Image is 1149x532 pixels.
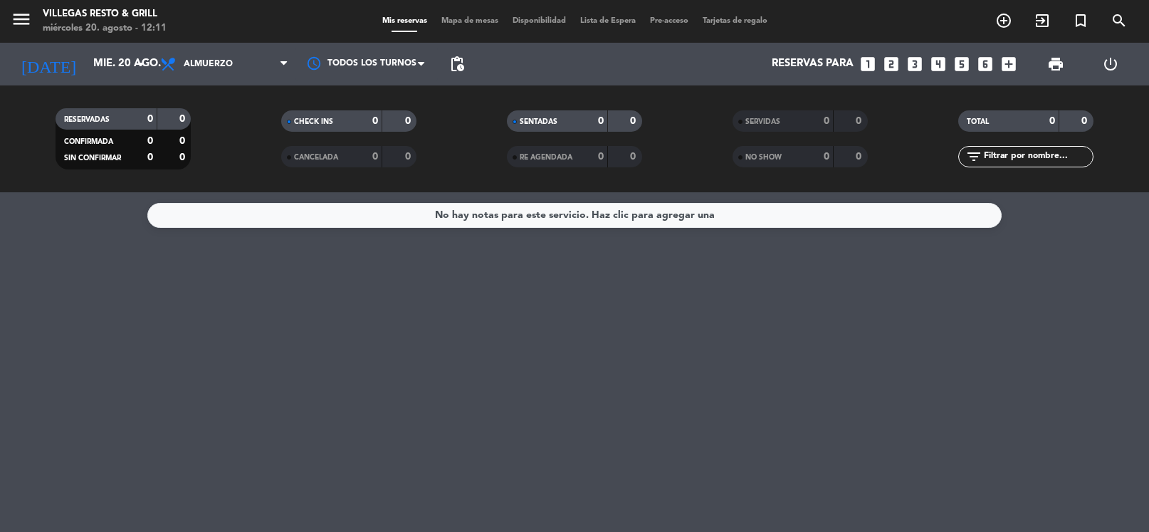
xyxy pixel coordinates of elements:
[434,17,505,25] span: Mapa de mesas
[64,138,113,145] span: CONFIRMADA
[43,7,167,21] div: Villegas Resto & Grill
[375,17,434,25] span: Mis reservas
[976,55,995,73] i: looks_6
[1072,12,1089,29] i: turned_in_not
[630,152,639,162] strong: 0
[1047,56,1064,73] span: print
[1000,55,1018,73] i: add_box
[745,118,780,125] span: SERVIDAS
[179,136,188,146] strong: 0
[1049,116,1055,126] strong: 0
[147,152,153,162] strong: 0
[435,207,715,224] div: No hay notas para este servicio. Haz clic para agregar una
[824,152,829,162] strong: 0
[294,154,338,161] span: CANCELADA
[11,9,32,35] button: menu
[147,136,153,146] strong: 0
[598,116,604,126] strong: 0
[11,48,86,80] i: [DATE]
[405,152,414,162] strong: 0
[1034,12,1051,29] i: exit_to_app
[11,9,32,30] i: menu
[598,152,604,162] strong: 0
[772,58,854,71] span: Reservas para
[64,116,110,123] span: RESERVADAS
[372,152,378,162] strong: 0
[448,56,466,73] span: pending_actions
[184,59,233,69] span: Almuerzo
[520,154,572,161] span: RE AGENDADA
[43,21,167,36] div: miércoles 20. agosto - 12:11
[64,155,121,162] span: SIN CONFIRMAR
[132,56,149,73] i: arrow_drop_down
[906,55,924,73] i: looks_3
[372,116,378,126] strong: 0
[1084,43,1139,85] div: LOG OUT
[982,149,1093,165] input: Filtrar por nombre...
[967,118,989,125] span: TOTAL
[405,116,414,126] strong: 0
[147,114,153,124] strong: 0
[882,55,901,73] i: looks_two
[696,17,775,25] span: Tarjetas de regalo
[520,118,557,125] span: SENTADAS
[859,55,877,73] i: looks_one
[953,55,971,73] i: looks_5
[856,116,864,126] strong: 0
[1081,116,1090,126] strong: 0
[745,154,782,161] span: NO SHOW
[573,17,643,25] span: Lista de Espera
[630,116,639,126] strong: 0
[965,148,982,165] i: filter_list
[824,116,829,126] strong: 0
[929,55,948,73] i: looks_4
[179,152,188,162] strong: 0
[1111,12,1128,29] i: search
[643,17,696,25] span: Pre-acceso
[179,114,188,124] strong: 0
[995,12,1012,29] i: add_circle_outline
[1102,56,1119,73] i: power_settings_new
[294,118,333,125] span: CHECK INS
[856,152,864,162] strong: 0
[505,17,573,25] span: Disponibilidad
